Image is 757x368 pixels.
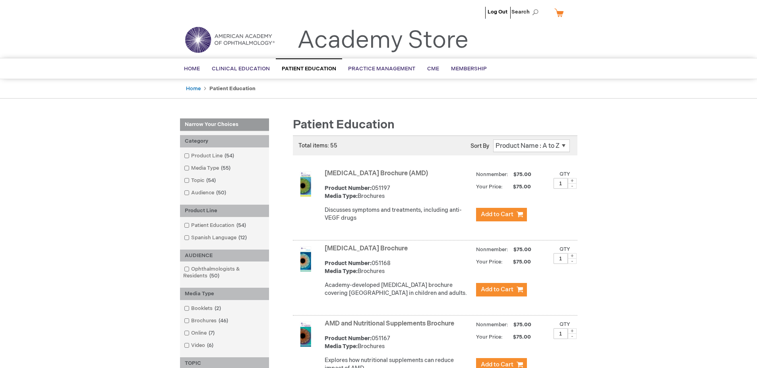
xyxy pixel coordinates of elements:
[184,66,200,72] span: Home
[325,343,358,350] strong: Media Type:
[325,260,472,275] div: 051168 Brochures
[512,246,532,253] span: $75.00
[180,118,269,131] strong: Narrow Your Choices
[554,328,568,339] input: Qty
[219,165,232,171] span: 55
[182,329,218,337] a: Online7
[476,283,527,296] button: Add to Cart
[476,334,503,340] strong: Your Price:
[325,335,372,342] strong: Product Number:
[476,208,527,221] button: Add to Cart
[325,206,472,222] p: Discusses symptoms and treatments, including anti-VEGF drugs
[223,153,236,159] span: 54
[182,305,224,312] a: Booklets2
[481,211,513,218] span: Add to Cart
[293,246,318,272] img: Amblyopia Brochure
[325,245,408,252] a: [MEDICAL_DATA] Brochure
[348,66,415,72] span: Practice Management
[207,330,217,336] span: 7
[298,142,337,149] span: Total items: 55
[560,171,570,177] label: Qty
[511,4,542,20] span: Search
[234,222,248,229] span: 54
[427,66,439,72] span: CME
[180,250,269,262] div: AUDIENCE
[554,178,568,189] input: Qty
[180,135,269,147] div: Category
[560,321,570,327] label: Qty
[214,190,228,196] span: 50
[293,118,395,132] span: Patient Education
[282,66,336,72] span: Patient Education
[204,177,218,184] span: 54
[213,305,223,312] span: 2
[182,165,234,172] a: Media Type55
[504,184,532,190] span: $75.00
[325,170,428,177] a: [MEDICAL_DATA] Brochure (AMD)
[476,259,503,265] strong: Your Price:
[325,193,358,199] strong: Media Type:
[182,177,219,184] a: Topic54
[476,245,508,255] strong: Nonmember:
[476,170,508,180] strong: Nonmember:
[476,184,503,190] strong: Your Price:
[180,288,269,300] div: Media Type
[476,320,508,330] strong: Nonmember:
[504,334,532,340] span: $75.00
[512,322,532,328] span: $75.00
[182,222,249,229] a: Patient Education54
[293,171,318,197] img: Age-Related Macular Degeneration Brochure (AMD)
[182,342,217,349] a: Video6
[217,318,230,324] span: 46
[554,253,568,264] input: Qty
[182,234,250,242] a: Spanish Language12
[325,268,358,275] strong: Media Type:
[325,184,472,200] div: 051197 Brochures
[182,317,231,325] a: Brochures46
[236,234,249,241] span: 12
[325,281,472,297] p: Academy-developed [MEDICAL_DATA] brochure covering [GEOGRAPHIC_DATA] in children and adults.
[481,286,513,293] span: Add to Cart
[325,185,372,192] strong: Product Number:
[180,205,269,217] div: Product Line
[451,66,487,72] span: Membership
[325,320,454,327] a: AMD and Nutritional Supplements Brochure
[560,246,570,252] label: Qty
[207,273,221,279] span: 50
[488,9,507,15] a: Log Out
[297,26,469,55] a: Academy Store
[186,85,201,92] a: Home
[212,66,270,72] span: Clinical Education
[504,259,532,265] span: $75.00
[182,189,229,197] a: Audience50
[182,152,237,160] a: Product Line54
[293,322,318,347] img: AMD and Nutritional Supplements Brochure
[325,335,472,351] div: 051167 Brochures
[512,171,532,178] span: $75.00
[182,265,267,280] a: Ophthalmologists & Residents50
[205,342,215,349] span: 6
[470,143,489,149] label: Sort By
[325,260,372,267] strong: Product Number:
[209,85,256,92] strong: Patient Education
